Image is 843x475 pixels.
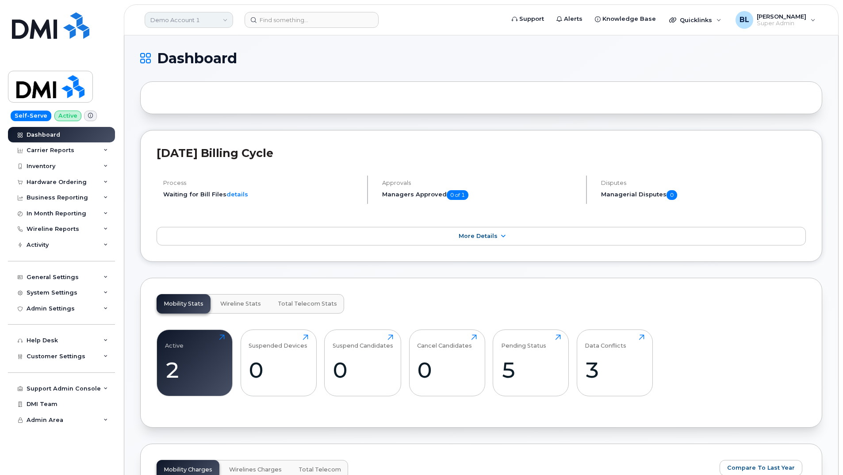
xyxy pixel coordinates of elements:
div: 0 [417,357,477,383]
span: 0 of 1 [447,190,468,200]
span: More Details [459,233,498,239]
span: Total Telecom [299,466,341,473]
span: Compare To Last Year [727,464,795,472]
div: Cancel Candidates [417,334,472,349]
a: Suspend Candidates0 [333,334,393,391]
h4: Process [163,180,360,186]
div: 0 [249,357,308,383]
a: Suspended Devices0 [249,334,308,391]
span: 0 [667,190,677,200]
li: Waiting for Bill Files [163,190,360,199]
span: Total Telecom Stats [278,300,337,307]
h5: Managers Approved [382,190,579,200]
div: Data Conflicts [585,334,626,349]
h4: Approvals [382,180,579,186]
div: Suspend Candidates [333,334,393,349]
div: 2 [165,357,225,383]
span: Dashboard [157,52,237,65]
h2: [DATE] Billing Cycle [157,146,806,160]
h5: Managerial Disputes [601,190,806,200]
a: Pending Status5 [501,334,561,391]
span: Wirelines Charges [229,466,282,473]
a: Active2 [165,334,225,391]
a: details [226,191,248,198]
div: 0 [333,357,393,383]
a: Cancel Candidates0 [417,334,477,391]
a: Data Conflicts3 [585,334,644,391]
h4: Disputes [601,180,806,186]
div: 3 [585,357,644,383]
div: 5 [501,357,561,383]
span: Wireline Stats [220,300,261,307]
div: Pending Status [501,334,546,349]
div: Suspended Devices [249,334,307,349]
div: Active [165,334,184,349]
